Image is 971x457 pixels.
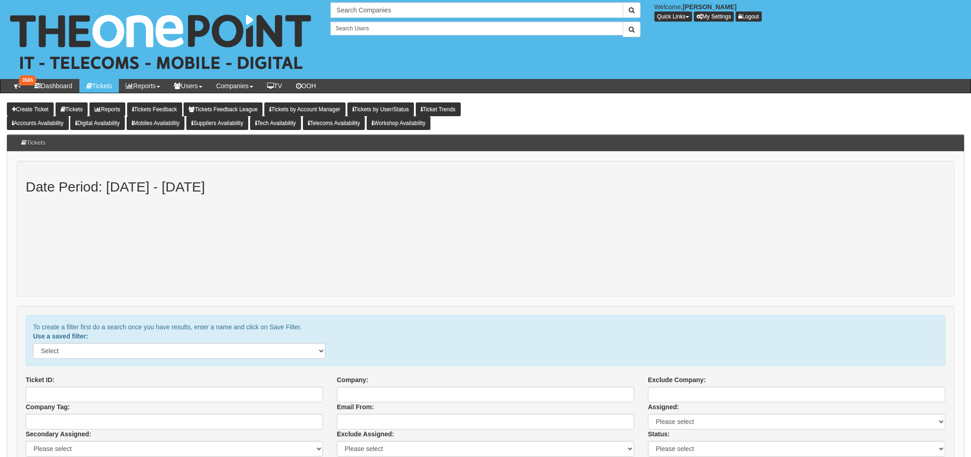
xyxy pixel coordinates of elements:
[119,79,167,93] a: Reports
[264,102,345,116] a: Tickets by Account Manager
[7,116,69,130] a: Accounts Availability
[19,75,36,85] span: 3565
[647,2,971,22] div: Welcome,
[289,79,323,93] a: OOH
[736,11,762,22] a: Logout
[70,116,125,130] a: Digital Availability
[167,79,209,93] a: Users
[367,116,430,130] a: Workshop Availability
[648,402,679,412] label: Assigned:
[347,102,414,116] a: Tickets by User/Status
[209,79,260,93] a: Companies
[694,11,734,22] a: My Settings
[17,135,50,151] h3: Tickets
[337,375,368,384] label: Company:
[648,375,706,384] label: Exclude Company:
[337,429,394,439] label: Exclude Assigned:
[33,332,88,341] label: Use a saved filter:
[26,179,945,194] h2: Date Period: [DATE] - [DATE]
[260,79,289,93] a: TV
[303,116,365,130] a: Telecoms Availability
[184,102,262,116] a: Tickets Feedback League
[683,3,737,11] b: [PERSON_NAME]
[33,322,938,332] p: To create a filter first do a search once you have results, enter a name and click on Save Filter.
[330,22,623,35] input: Search Users
[250,116,301,130] a: Tech Availability
[648,429,670,439] label: Status:
[79,79,119,93] a: Tickets
[7,102,54,116] a: Create Ticket
[28,79,79,93] a: Dashboard
[56,102,88,116] a: Tickets
[89,102,125,116] a: Reports
[654,11,692,22] button: Quick Links
[337,402,374,412] label: Email From:
[416,102,461,116] a: Ticket Trends
[330,2,623,18] input: Search Companies
[186,116,248,130] a: Suppliers Availability
[26,402,70,412] label: Company Tag:
[127,102,182,116] a: Tickets Feedback
[26,429,91,439] label: Secondary Assigned:
[127,116,185,130] a: Mobiles Availability
[26,375,55,384] label: Ticket ID:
